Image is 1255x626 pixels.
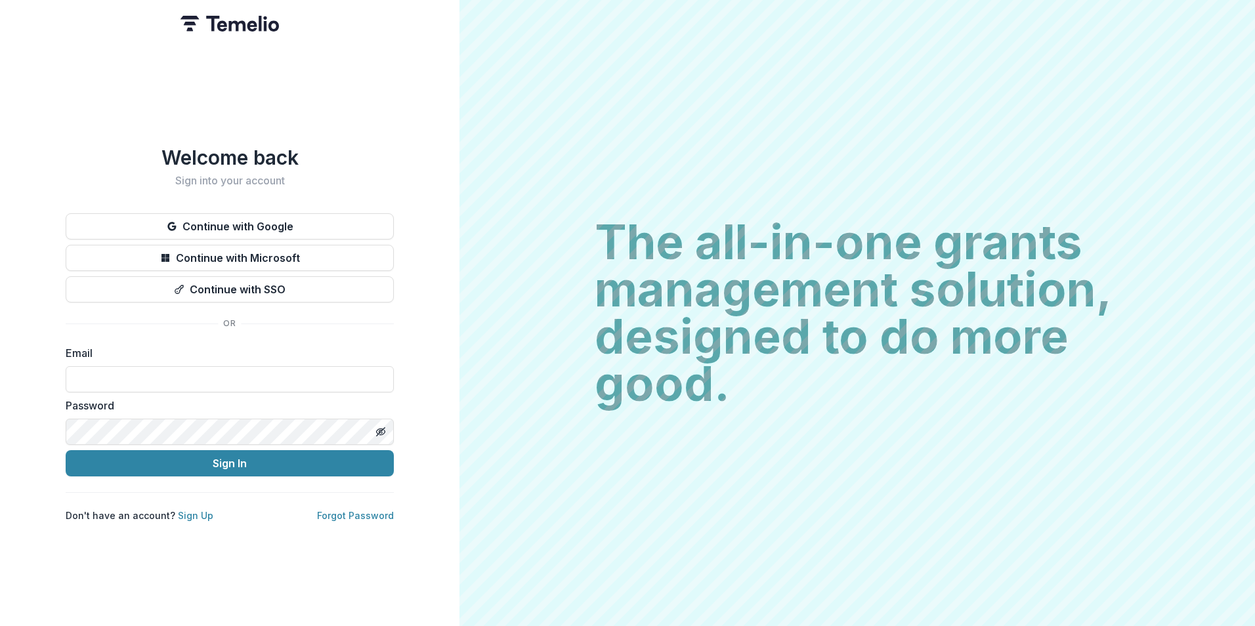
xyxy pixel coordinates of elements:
label: Email [66,345,386,361]
a: Forgot Password [317,510,394,521]
button: Toggle password visibility [370,421,391,442]
a: Sign Up [178,510,213,521]
h2: Sign into your account [66,175,394,187]
h1: Welcome back [66,146,394,169]
button: Continue with Google [66,213,394,240]
button: Continue with SSO [66,276,394,303]
button: Sign In [66,450,394,476]
p: Don't have an account? [66,509,213,522]
button: Continue with Microsoft [66,245,394,271]
img: Temelio [181,16,279,31]
label: Password [66,398,386,413]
